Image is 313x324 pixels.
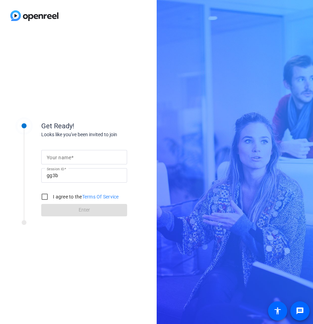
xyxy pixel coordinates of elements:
mat-label: Session ID [47,167,64,171]
a: Terms Of Service [82,194,119,199]
div: Looks like you've been invited to join [41,131,179,138]
mat-icon: accessibility [273,307,282,315]
mat-label: Your name [47,155,71,160]
mat-icon: message [296,307,304,315]
label: I agree to the [52,193,119,200]
div: Get Ready! [41,121,179,131]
